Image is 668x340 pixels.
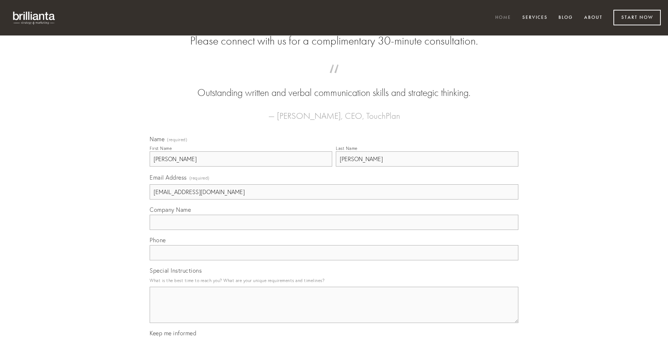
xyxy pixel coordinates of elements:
[150,329,196,337] span: Keep me informed
[491,12,516,24] a: Home
[150,276,518,285] p: What is the best time to reach you? What are your unique requirements and timelines?
[167,138,187,142] span: (required)
[150,174,187,181] span: Email Address
[579,12,607,24] a: About
[150,236,166,244] span: Phone
[336,146,357,151] div: Last Name
[613,10,661,25] a: Start Now
[150,34,518,48] h2: Please connect with us for a complimentary 30-minute consultation.
[150,135,164,143] span: Name
[518,12,552,24] a: Services
[189,173,210,183] span: (required)
[161,72,507,86] span: “
[150,206,191,213] span: Company Name
[554,12,578,24] a: Blog
[150,267,202,274] span: Special Instructions
[161,100,507,123] figcaption: — [PERSON_NAME], CEO, TouchPlan
[7,7,61,28] img: brillianta - research, strategy, marketing
[161,72,507,100] blockquote: Outstanding written and verbal communication skills and strategic thinking.
[150,146,172,151] div: First Name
